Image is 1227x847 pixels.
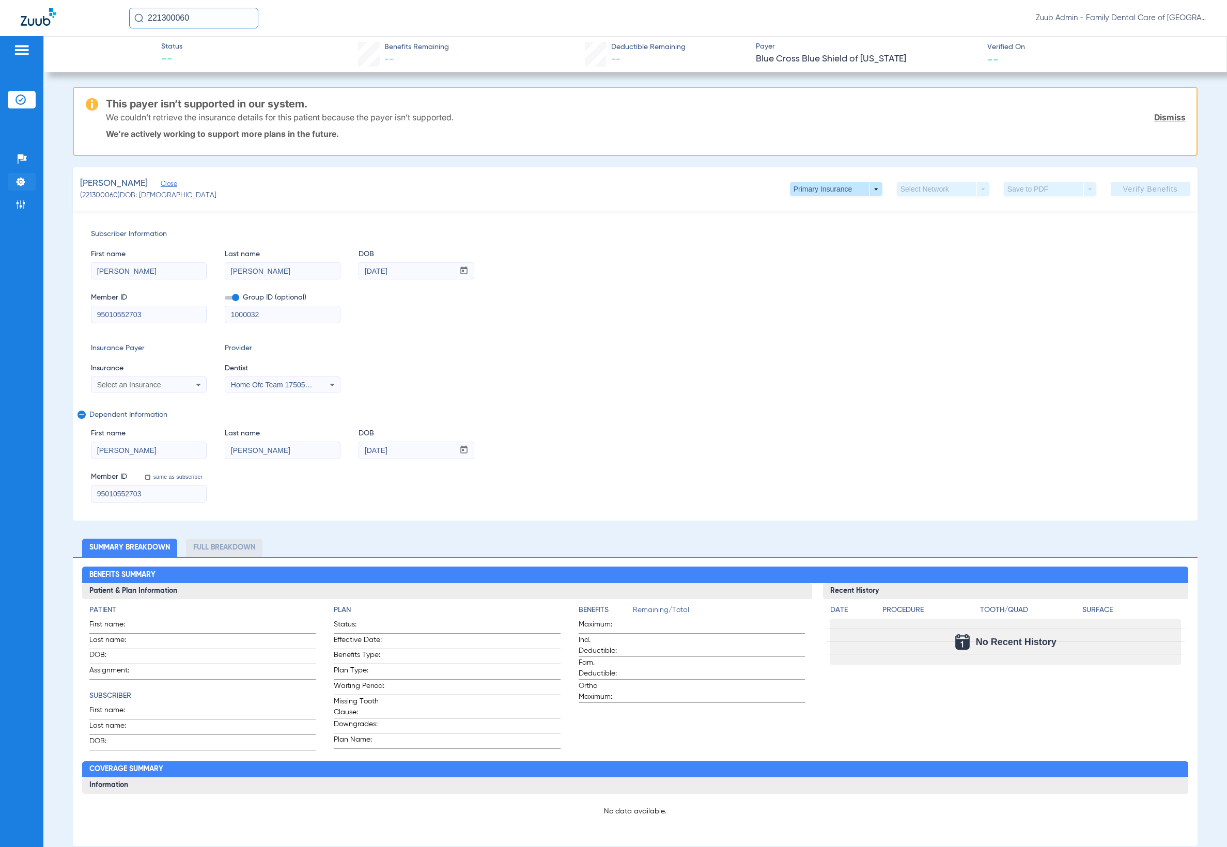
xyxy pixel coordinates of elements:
[359,249,474,260] span: DOB
[91,472,127,482] span: Member ID
[976,637,1057,647] span: No Recent History
[186,539,262,557] li: Full Breakdown
[579,681,629,702] span: Ortho Maximum:
[91,343,207,354] span: Insurance Payer
[82,777,1188,794] h3: Information
[579,657,629,679] span: Fam. Deductible:
[91,249,207,260] span: First name
[89,705,140,719] span: First name:
[454,442,474,459] button: Open calendar
[579,635,629,656] span: Ind. Deductible:
[334,696,384,718] span: Missing Tooth Clause:
[21,8,56,26] img: Zuub Logo
[97,381,161,389] span: Select an Insurance
[830,605,874,619] app-breakdown-title: Date
[89,665,140,679] span: Assignment:
[756,41,979,52] span: Payer
[1036,13,1206,23] span: Zuub Admin - Family Dental Care of [GEOGRAPHIC_DATA]
[955,634,970,650] img: Calendar
[225,343,340,354] span: Provider
[86,98,98,111] img: warning-icon
[1154,112,1186,122] a: Dismiss
[13,44,30,56] img: hamburger-icon
[82,761,1188,778] h2: Coverage Summary
[882,605,976,616] h4: Procedure
[82,583,813,600] h3: Patient & Plan Information
[89,605,316,616] h4: Patient
[633,605,805,619] span: Remaining/Total
[611,55,620,64] span: --
[334,665,384,679] span: Plan Type:
[987,54,999,65] span: --
[823,583,1188,600] h3: Recent History
[384,55,394,64] span: --
[980,605,1079,619] app-breakdown-title: Tooth/Quad
[151,473,203,480] label: same as subscriber
[89,720,140,734] span: Last name:
[980,605,1079,616] h4: Tooth/Quad
[611,42,686,53] span: Deductible Remaining
[82,539,177,557] li: Summary Breakdown
[334,605,561,616] h4: Plan
[830,605,874,616] h4: Date
[89,736,140,750] span: DOB:
[384,42,449,53] span: Benefits Remaining
[91,229,1179,240] span: Subscriber Information
[1082,605,1181,619] app-breakdown-title: Surface
[359,428,474,439] span: DOB
[334,635,384,649] span: Effective Date:
[80,177,148,190] span: [PERSON_NAME]
[91,292,207,303] span: Member ID
[756,53,979,66] span: Blue Cross Blue Shield of [US_STATE]
[161,53,182,67] span: --
[579,605,633,619] app-breakdown-title: Benefits
[225,363,340,374] span: Dentist
[225,249,340,260] span: Last name
[77,411,84,423] mat-icon: remove
[129,8,258,28] input: Search for patients
[89,635,140,649] span: Last name:
[161,180,170,190] span: Close
[579,619,629,633] span: Maximum:
[225,428,340,439] span: Last name
[334,719,384,733] span: Downgrades:
[334,734,384,748] span: Plan Name:
[106,99,1185,109] h3: This payer isn’t supported in our system.
[334,681,384,695] span: Waiting Period:
[89,619,140,633] span: First name:
[579,605,633,616] h4: Benefits
[987,42,1210,53] span: Verified On
[91,363,207,374] span: Insurance
[82,567,1188,583] h2: Benefits Summary
[161,41,182,52] span: Status
[231,381,325,389] span: Home Ofc Team 1750594016
[334,650,384,664] span: Benefits Type:
[91,428,207,439] span: First name
[225,292,340,303] span: Group ID (optional)
[882,605,976,619] app-breakdown-title: Procedure
[454,263,474,279] button: Open calendar
[80,190,216,201] span: (221300060) DOB: [DEMOGRAPHIC_DATA]
[89,411,1177,419] span: Dependent Information
[790,182,882,196] button: Primary Insurance
[89,650,140,664] span: DOB:
[334,619,384,633] span: Status:
[89,806,1181,817] p: No data available.
[106,129,1185,139] p: We’re actively working to support more plans in the future.
[134,13,144,23] img: Search Icon
[89,691,316,701] h4: Subscriber
[106,112,454,122] p: We couldn’t retrieve the insurance details for this patient because the payer isn’t supported.
[1082,605,1181,616] h4: Surface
